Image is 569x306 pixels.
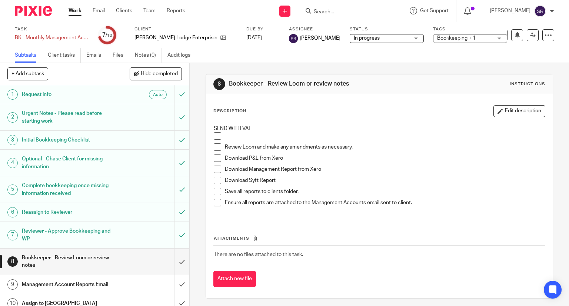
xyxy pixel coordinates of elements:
[214,236,249,240] span: Attachments
[22,108,119,127] h1: Urgent Notes - Please read before starting work
[225,177,545,184] p: Download Syft Report
[135,48,162,63] a: Notes (0)
[300,34,340,42] span: [PERSON_NAME]
[7,279,18,290] div: 9
[225,143,545,151] p: Review Loom and make any amendments as necessary.
[102,31,112,39] div: 7
[113,48,129,63] a: Files
[106,33,112,37] small: /10
[22,134,119,146] h1: Initial Bookkeeping Checklist
[7,89,18,100] div: 1
[313,9,380,16] input: Search
[167,7,185,14] a: Reports
[246,35,262,40] span: [DATE]
[141,71,178,77] span: Hide completed
[213,108,246,114] p: Description
[510,81,545,87] div: Instructions
[149,90,167,99] div: Auto
[7,112,18,123] div: 2
[22,279,119,290] h1: Management Account Reports Email
[7,67,48,80] button: + Add subtask
[225,199,545,206] p: Ensure all reports are attached to the Management Accounts email sent to client.
[22,89,119,100] h1: Request info
[214,252,303,257] span: There are no files attached to this task.
[225,154,545,162] p: Download P&L from Xero
[22,207,119,218] h1: Reassign to Reviewer
[433,26,507,32] label: Tags
[420,8,449,13] span: Get Support
[48,48,81,63] a: Client tasks
[7,184,18,195] div: 5
[490,7,530,14] p: [PERSON_NAME]
[214,125,545,132] p: SEND WITH VAT
[167,48,196,63] a: Audit logs
[134,34,217,41] p: [PERSON_NAME] Lodge Enterprises Ltd
[7,135,18,145] div: 3
[22,180,119,199] h1: Complete bookkeeping once missing information received
[69,7,81,14] a: Work
[7,158,18,168] div: 4
[15,6,52,16] img: Pixie
[7,230,18,240] div: 7
[225,188,545,195] p: Save all reports to clients folder.
[134,26,237,32] label: Client
[93,7,105,14] a: Email
[289,26,340,32] label: Assignee
[22,252,119,271] h1: Bookkeeper - Review Loom or review notes
[7,207,18,217] div: 6
[143,7,156,14] a: Team
[350,26,424,32] label: Status
[289,34,298,43] img: svg%3E
[116,7,132,14] a: Clients
[437,36,476,41] span: Bookkeeping + 1
[229,80,395,88] h1: Bookkeeper - Review Loom or review notes
[15,48,42,63] a: Subtasks
[246,26,280,32] label: Due by
[22,153,119,172] h1: Optional - Chase Client for missing information
[15,26,89,32] label: Task
[7,256,18,267] div: 8
[22,226,119,245] h1: Reviewer - Approve Bookkeeping and WP
[213,78,225,90] div: 8
[213,271,256,287] button: Attach new file
[534,5,546,17] img: svg%3E
[15,34,89,41] div: BK - Monthly Management Accounts
[130,67,182,80] button: Hide completed
[354,36,380,41] span: In progress
[493,105,545,117] button: Edit description
[86,48,107,63] a: Emails
[225,166,545,173] p: Download Management Report from Xero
